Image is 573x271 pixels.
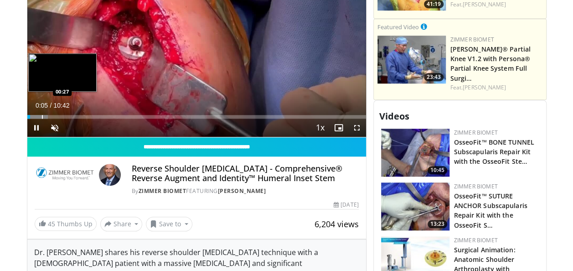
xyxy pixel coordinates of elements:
[450,0,542,9] div: Feat.
[311,119,330,137] button: Playback Rate
[35,217,97,231] a: 45 Thumbs Up
[428,220,447,228] span: 13:23
[315,219,359,229] span: 6,204 views
[454,182,498,190] a: Zimmer Biomet
[218,187,266,195] a: [PERSON_NAME]
[450,36,494,43] a: Zimmer Biomet
[424,73,444,81] span: 23:43
[100,217,143,231] button: Share
[377,36,446,83] img: 99b1778f-d2b2-419a-8659-7269f4b428ba.150x105_q85_crop-smart_upscale.jpg
[27,115,366,119] div: Progress Bar
[27,119,46,137] button: Pause
[379,110,409,122] span: Videos
[381,129,449,177] img: 2f1af013-60dc-4d4f-a945-c3496bd90c6e.150x105_q85_crop-smart_upscale.jpg
[454,192,527,229] a: OsseoFit™ SUTURE ANCHOR Subscapularis Repair Kit with the OsseoFit S…
[454,236,498,244] a: Zimmer Biomet
[330,119,348,137] button: Enable picture-in-picture mode
[139,187,186,195] a: Zimmer Biomet
[36,102,48,109] span: 0:05
[334,201,358,209] div: [DATE]
[454,129,498,136] a: Zimmer Biomet
[28,53,97,92] img: image.jpeg
[132,187,359,195] div: By FEATURING
[348,119,366,137] button: Fullscreen
[381,182,449,230] img: 40c8acad-cf15-4485-a741-123ec1ccb0c0.150x105_q85_crop-smart_upscale.jpg
[53,102,69,109] span: 10:42
[463,0,506,8] a: [PERSON_NAME]
[50,102,52,109] span: /
[450,83,542,92] div: Feat.
[381,182,449,230] a: 13:23
[463,83,506,91] a: [PERSON_NAME]
[454,138,534,166] a: OsseoFit™ BONE TUNNEL Subscapularis Repair Kit with the OsseoFit Ste…
[46,119,64,137] button: Unmute
[132,164,359,183] h4: Reverse Shoulder [MEDICAL_DATA] - Comprehensive® Reverse Augment and Identity™ Humeral Inset Stem
[381,129,449,177] a: 10:45
[450,45,531,82] a: [PERSON_NAME]® Partial Knee V1.2 with Persona® Partial Knee System Full Surgi…
[99,164,121,186] img: Avatar
[48,219,55,228] span: 45
[35,164,95,186] img: Zimmer Biomet
[377,36,446,83] a: 23:43
[428,166,447,174] span: 10:45
[377,23,419,31] small: Featured Video
[146,217,192,231] button: Save to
